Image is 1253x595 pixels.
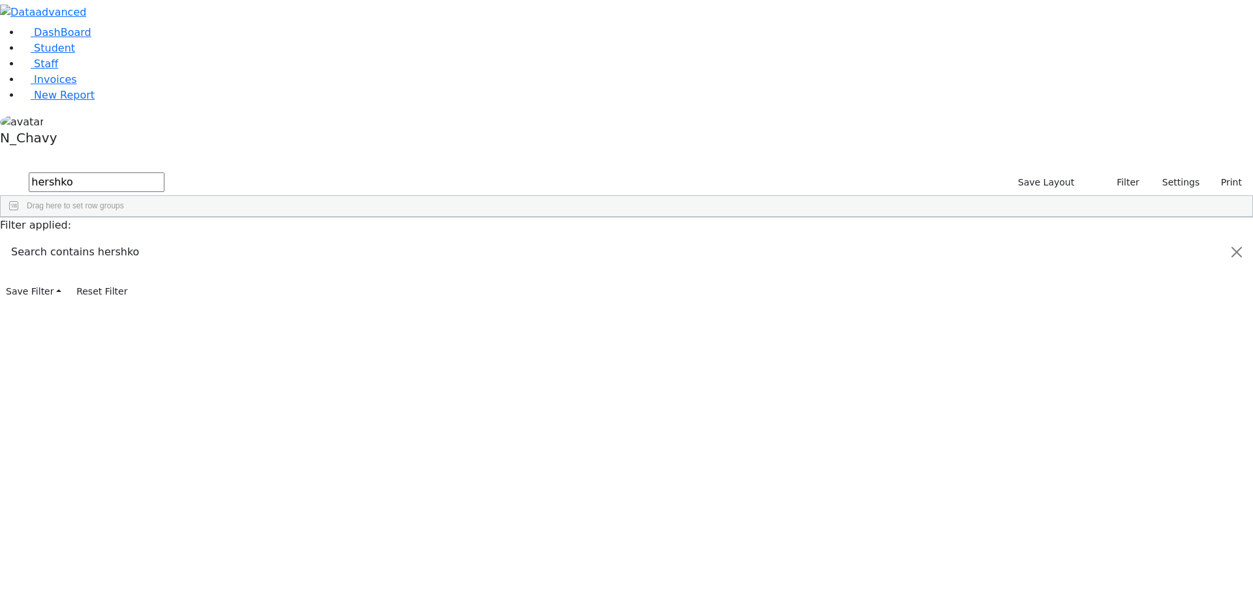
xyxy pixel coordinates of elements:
a: Staff [21,57,58,70]
span: Drag here to set row groups [27,201,124,210]
button: Save Layout [1012,172,1080,193]
span: New Report [34,89,95,101]
span: Student [34,42,75,54]
button: Close [1221,234,1252,270]
span: Invoices [34,73,77,86]
a: Student [21,42,75,54]
input: Search [29,172,164,192]
button: Filter [1100,172,1145,193]
button: Print [1205,172,1248,193]
a: New Report [21,89,95,101]
span: Staff [34,57,58,70]
a: Invoices [21,73,77,86]
a: DashBoard [21,26,91,39]
button: Reset Filter [70,281,133,302]
span: DashBoard [34,26,91,39]
button: Settings [1145,172,1205,193]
